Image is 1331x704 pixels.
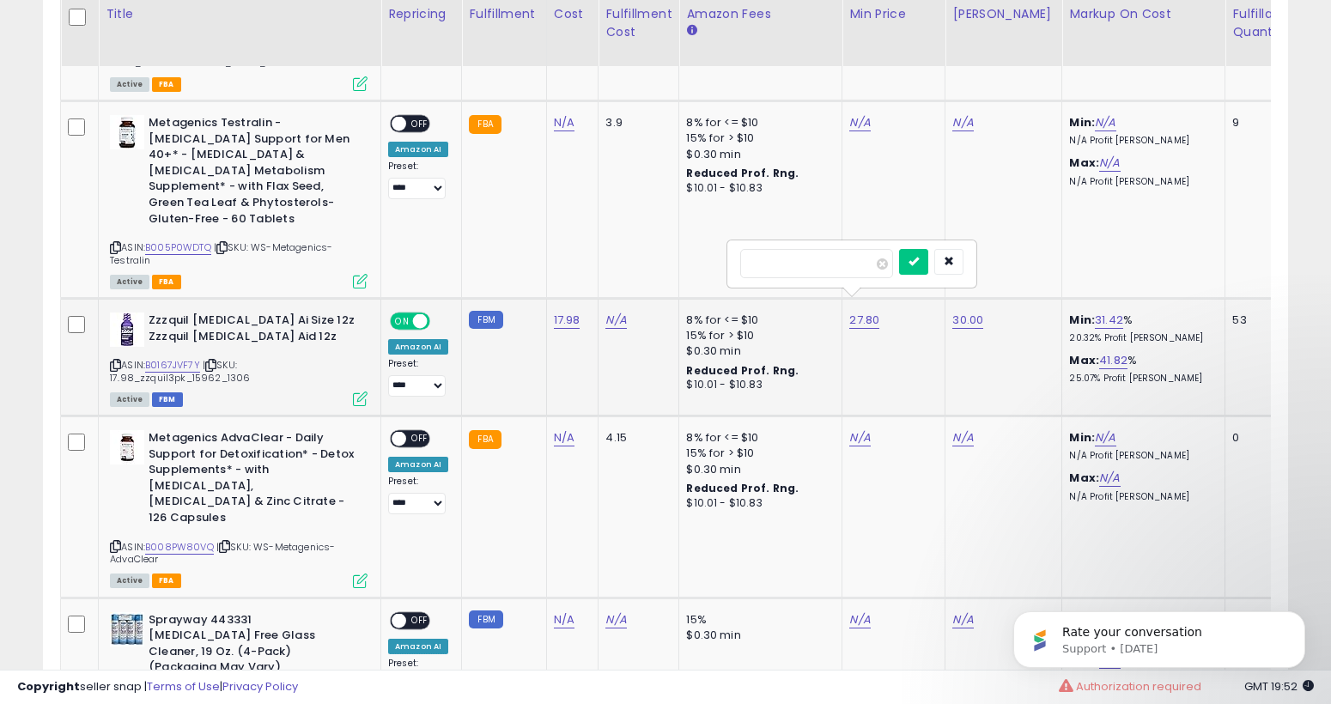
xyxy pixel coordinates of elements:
[17,679,298,695] div: seller snap | |
[686,343,829,359] div: $0.30 min
[469,5,538,23] div: Fulfillment
[686,166,799,180] b: Reduced Prof. Rng.
[1069,155,1099,171] b: Max:
[110,358,250,384] span: | SKU: 17.98_zzquil3pk_15962_1306
[149,430,357,530] b: Metagenics AdvaClear - Daily Support for Detoxification* - Detox Supplements* - with [MEDICAL_DAT...
[686,328,829,343] div: 15% for > $10
[1069,470,1099,486] b: Max:
[988,575,1331,695] iframe: Intercom notifications message
[149,612,357,680] b: Sprayway 443331 [MEDICAL_DATA] Free Glass Cleaner, 19 Oz. (4-Pack) (Packaging May Vary)
[388,457,448,472] div: Amazon AI
[106,5,374,23] div: Title
[1232,115,1285,130] div: 9
[469,115,501,134] small: FBA
[952,429,973,446] a: N/A
[1099,155,1120,172] a: N/A
[1095,114,1115,131] a: N/A
[605,611,626,628] a: N/A
[406,117,434,131] span: OFF
[110,77,149,92] span: All listings currently available for purchase on Amazon
[1232,430,1285,446] div: 0
[1069,352,1099,368] b: Max:
[1069,5,1218,23] div: Markup on Cost
[1069,450,1212,462] p: N/A Profit [PERSON_NAME]
[1069,176,1212,188] p: N/A Profit [PERSON_NAME]
[1069,332,1212,344] p: 20.32% Profit [PERSON_NAME]
[952,611,973,628] a: N/A
[147,678,220,695] a: Terms of Use
[686,147,829,162] div: $0.30 min
[686,378,829,392] div: $10.01 - $10.83
[686,462,829,477] div: $0.30 min
[149,313,357,349] b: Zzzquil [MEDICAL_DATA] Ai Size 12z Zzzquil [MEDICAL_DATA] Aid 12z
[686,363,799,378] b: Reduced Prof. Rng.
[686,496,829,511] div: $10.01 - $10.83
[686,612,829,628] div: 15%
[952,114,973,131] a: N/A
[149,115,357,231] b: Metagenics Testralin - [MEDICAL_DATA] Support for Men 40+* - [MEDICAL_DATA] & [MEDICAL_DATA] Meta...
[110,313,144,347] img: 414g5wUI5OL._SL40_.jpg
[1095,429,1115,446] a: N/A
[145,540,214,555] a: B008PW80VQ
[152,77,181,92] span: FBA
[554,312,580,329] a: 17.98
[686,115,829,130] div: 8% for <= $10
[849,611,870,628] a: N/A
[110,430,368,586] div: ASIN:
[110,540,335,566] span: | SKU: WS-Metagenics-AdvaClear
[110,275,149,289] span: All listings currently available for purchase on Amazon
[686,446,829,461] div: 15% for > $10
[110,115,144,149] img: 41XE8WWgnPL._SL40_.jpg
[152,574,181,588] span: FBA
[388,476,448,514] div: Preset:
[554,5,592,23] div: Cost
[554,429,574,446] a: N/A
[849,429,870,446] a: N/A
[1069,429,1095,446] b: Min:
[388,161,448,199] div: Preset:
[686,481,799,495] b: Reduced Prof. Rng.
[428,314,455,329] span: OFF
[469,430,501,449] small: FBA
[686,5,835,23] div: Amazon Fees
[605,115,665,130] div: 3.9
[17,678,80,695] strong: Copyright
[952,5,1054,23] div: [PERSON_NAME]
[152,275,181,289] span: FBA
[110,574,149,588] span: All listings currently available for purchase on Amazon
[554,611,574,628] a: N/A
[110,430,144,464] img: 31gYV3gXYVL._SL40_.jpg
[1069,135,1212,147] p: N/A Profit [PERSON_NAME]
[222,678,298,695] a: Privacy Policy
[1069,114,1095,130] b: Min:
[388,639,448,654] div: Amazon AI
[388,358,448,397] div: Preset:
[686,430,829,446] div: 8% for <= $10
[686,181,829,196] div: $10.01 - $10.83
[686,23,696,39] small: Amazon Fees.
[110,612,144,646] img: 61gUMekQbkL._SL40_.jpg
[952,312,983,329] a: 30.00
[110,313,368,404] div: ASIN:
[686,628,829,643] div: $0.30 min
[605,430,665,446] div: 4.15
[686,130,829,146] div: 15% for > $10
[152,392,183,407] span: FBM
[388,5,454,23] div: Repricing
[849,5,938,23] div: Min Price
[145,358,200,373] a: B0167JVF7Y
[1069,312,1095,328] b: Min:
[849,312,879,329] a: 27.80
[1232,5,1291,41] div: Fulfillable Quantity
[1232,313,1285,328] div: 53
[110,240,332,266] span: | SKU: WS-Metagenics-Testralin
[406,613,434,628] span: OFF
[1099,470,1120,487] a: N/A
[686,313,829,328] div: 8% for <= $10
[469,610,502,628] small: FBM
[554,114,574,131] a: N/A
